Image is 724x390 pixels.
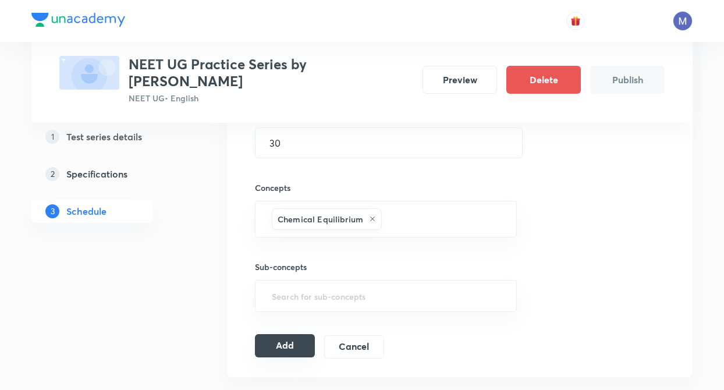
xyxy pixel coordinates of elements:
img: Company Logo [31,13,125,27]
button: Preview [423,66,497,94]
button: Open [510,295,512,297]
button: avatar [566,12,585,30]
h6: Chemical Equilibrium [278,213,363,225]
h6: Sub-concepts [255,261,517,273]
img: fallback-thumbnail.png [59,56,119,90]
h5: Schedule [66,204,107,218]
img: Mangilal Choudhary [673,11,693,31]
h5: Specifications [66,167,127,181]
button: Delete [506,66,581,94]
button: Publish [590,66,665,94]
button: Add [255,334,315,357]
button: Cancel [324,335,384,359]
h5: Test series details [66,130,142,144]
h6: Concepts [255,182,517,194]
img: avatar [570,16,581,26]
button: Open [510,218,512,220]
p: NEET UG • English [129,92,413,104]
a: 2Specifications [31,162,190,186]
input: Search for sub-concepts [269,285,502,307]
p: 2 [45,167,59,181]
input: 30 [255,128,522,158]
p: 3 [45,204,59,218]
a: Company Logo [31,13,125,30]
h3: NEET UG Practice Series by [PERSON_NAME] [129,56,413,90]
a: 1Test series details [31,125,190,148]
p: 1 [45,130,59,144]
